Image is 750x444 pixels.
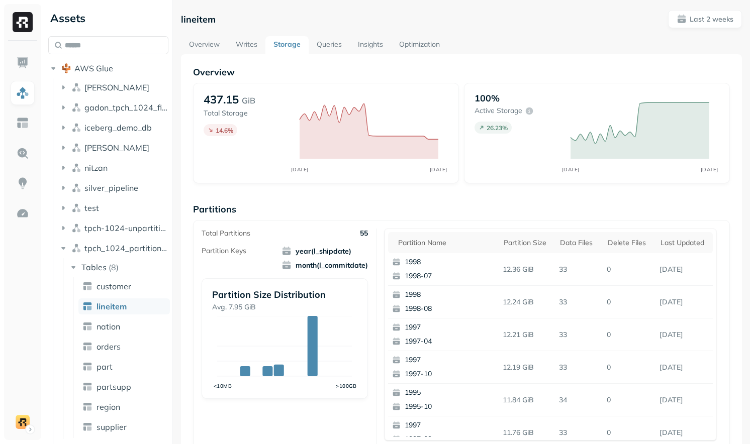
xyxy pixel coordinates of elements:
[58,180,169,196] button: silver_pipeline
[97,382,131,392] span: partsupp
[242,94,255,106] p: GiB
[84,223,169,233] span: tpch-1024-unpartitioned
[78,379,170,395] a: partsupp
[16,56,29,69] img: Dashboard
[655,424,713,441] p: Sep 18, 2025
[204,92,239,106] p: 437.15
[388,351,507,383] button: 19971997-10
[388,318,507,351] button: 19971997-04
[603,359,655,376] p: 0
[58,160,169,176] button: nitzan
[700,166,718,173] tspan: [DATE]
[68,259,169,275] button: Tables(8)
[48,60,168,76] button: AWS Glue
[388,286,507,318] button: 19981998-08
[603,391,655,409] p: 0
[71,143,81,153] img: namespace
[181,36,228,54] a: Overview
[204,108,289,118] p: Total Storage
[181,14,216,25] p: lineitem
[282,260,368,270] span: month(l_commitdate)
[228,36,265,54] a: Writes
[13,12,33,32] img: Ryft
[405,257,502,267] p: 1998
[405,271,502,281] p: 1998-07
[109,262,119,272] p: ( 8 )
[97,281,131,291] span: customer
[97,402,120,412] span: region
[603,326,655,344] p: 0
[561,166,579,173] tspan: [DATE]
[78,339,170,355] a: orders
[405,290,502,300] p: 1998
[603,424,655,441] p: 0
[71,82,81,92] img: namespace
[499,359,555,376] p: 12.19 GiB
[655,391,713,409] p: Sep 18, 2025
[84,123,152,133] span: iceberg_demo_db
[202,229,250,238] p: Total Partitions
[84,183,138,193] span: silver_pipeline
[58,140,169,156] button: [PERSON_NAME]
[82,321,92,331] img: table
[202,246,246,256] p: Partition Keys
[193,66,730,78] p: Overview
[84,143,149,153] span: [PERSON_NAME]
[291,166,308,173] tspan: [DATE]
[405,369,502,379] p: 1997-10
[58,220,169,236] button: tpch-1024-unpartitioned
[555,391,603,409] p: 34
[71,183,81,193] img: namespace
[655,326,713,344] p: Sep 18, 2025
[282,246,368,256] span: year(l_shipdate)
[78,419,170,435] a: supplier
[655,261,713,278] p: Sep 18, 2025
[71,163,81,173] img: namespace
[84,102,169,113] span: gadon_tpch_1024_filesizes_test
[388,253,507,285] button: 19981998-07
[78,278,170,294] a: customer
[499,293,555,311] p: 12.24 GiB
[499,261,555,278] p: 12.36 GiB
[212,302,357,312] p: Avg. 7.95 GiB
[216,127,233,134] p: 14.6 %
[71,243,81,253] img: namespace
[309,36,350,54] a: Queries
[84,163,108,173] span: nitzan
[97,422,127,432] span: supplier
[499,391,555,409] p: 11.84 GiB
[475,92,500,104] p: 100%
[504,238,550,248] div: Partition size
[82,382,92,392] img: table
[16,117,29,130] img: Asset Explorer
[391,36,448,54] a: Optimization
[82,301,92,311] img: table
[360,229,368,238] p: 55
[555,326,603,344] p: 33
[58,120,169,136] button: iceberg_demo_db
[405,355,502,365] p: 1997
[78,298,170,314] a: lineitem
[405,322,502,332] p: 1997
[61,63,71,73] img: root
[58,79,169,95] button: [PERSON_NAME]
[350,36,391,54] a: Insights
[212,289,357,300] p: Partition Size Distribution
[84,243,169,253] span: tpch_1024_partitioned
[405,337,502,347] p: 1997-04
[193,203,730,215] p: Partitions
[16,177,29,190] img: Insights
[82,422,92,432] img: table
[71,123,81,133] img: namespace
[429,166,447,173] tspan: [DATE]
[603,293,655,311] p: 0
[16,415,30,429] img: demo
[82,402,92,412] img: table
[84,82,149,92] span: [PERSON_NAME]
[405,420,502,430] p: 1997
[82,342,92,352] img: table
[608,238,650,248] div: Delete Files
[82,281,92,291] img: table
[97,342,121,352] span: orders
[661,238,708,248] div: Last updated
